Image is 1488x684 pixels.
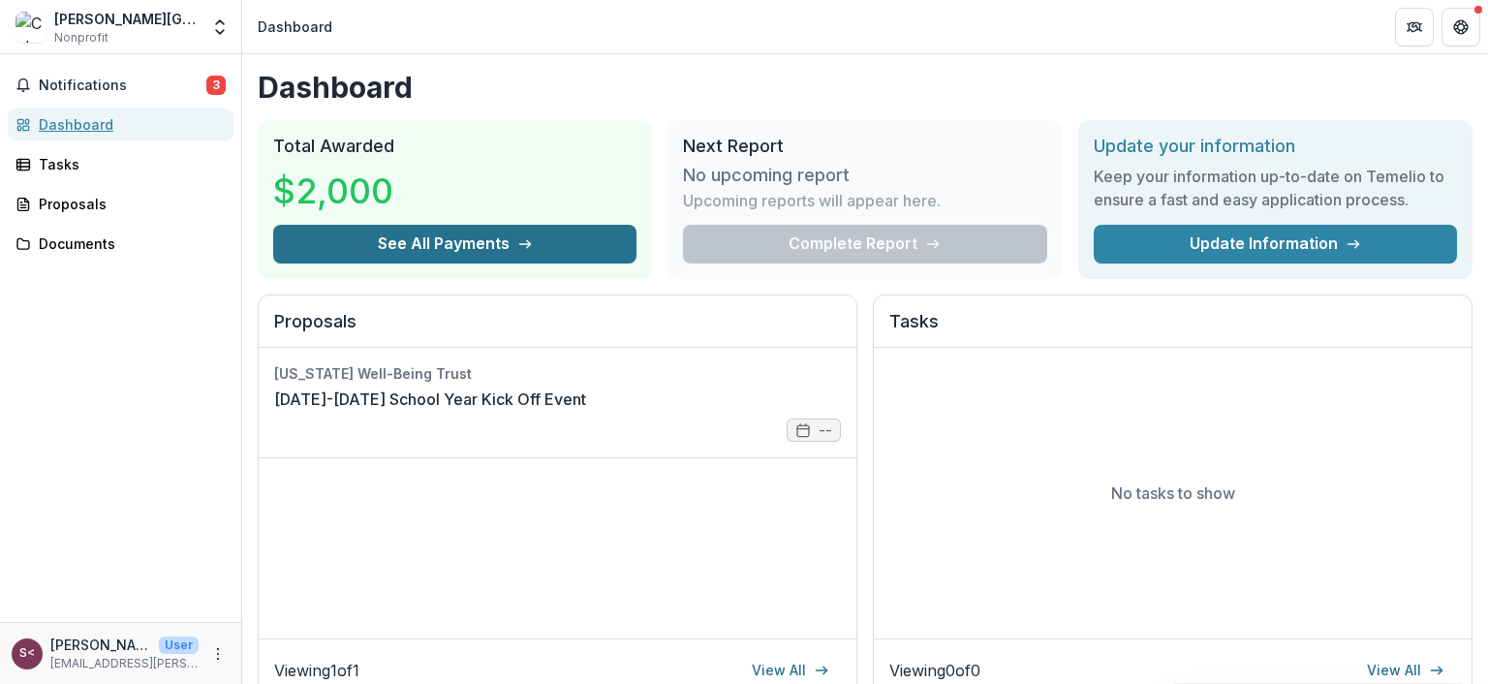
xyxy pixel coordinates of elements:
h1: Dashboard [258,70,1472,105]
a: Documents [8,228,233,260]
button: See All Payments [273,225,636,264]
h3: No upcoming report [683,165,850,186]
h3: Keep your information up-to-date on Temelio to ensure a fast and easy application process. [1094,165,1457,211]
a: Update Information [1094,225,1457,264]
h3: $2,000 [273,165,418,217]
span: 3 [206,76,226,95]
button: Partners [1395,8,1434,47]
p: Viewing 1 of 1 [274,659,359,682]
span: Notifications [39,78,206,94]
div: Documents [39,233,218,254]
h2: Next Report [683,136,1046,157]
div: [PERSON_NAME][GEOGRAPHIC_DATA] #4 [54,9,199,29]
p: Upcoming reports will appear here. [683,189,941,212]
h2: Total Awarded [273,136,636,157]
img: Culver School District #4 [15,12,46,43]
div: Tasks [39,154,218,174]
p: [EMAIL_ADDRESS][PERSON_NAME][DOMAIN_NAME] [50,655,199,672]
a: Proposals [8,188,233,220]
button: Open entity switcher [206,8,233,47]
div: Dashboard [258,16,332,37]
h2: Update your information [1094,136,1457,157]
nav: breadcrumb [250,13,340,41]
h2: Tasks [889,311,1456,348]
button: Get Help [1441,8,1480,47]
div: Proposals [39,194,218,214]
h2: Proposals [274,311,841,348]
div: Stefanie Garber <sgarber@culver.k12.or.us> [19,647,35,660]
a: [DATE]-[DATE] School Year Kick Off Event [274,388,586,411]
div: Dashboard [39,114,218,135]
button: More [206,642,230,666]
a: Tasks [8,148,233,180]
span: Nonprofit [54,29,108,47]
button: Notifications3 [8,70,233,101]
p: User [159,637,199,654]
p: Viewing 0 of 0 [889,659,980,682]
p: [PERSON_NAME] <[EMAIL_ADDRESS][PERSON_NAME][DOMAIN_NAME]> [50,635,151,655]
p: No tasks to show [1111,482,1235,505]
a: Dashboard [8,109,233,140]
